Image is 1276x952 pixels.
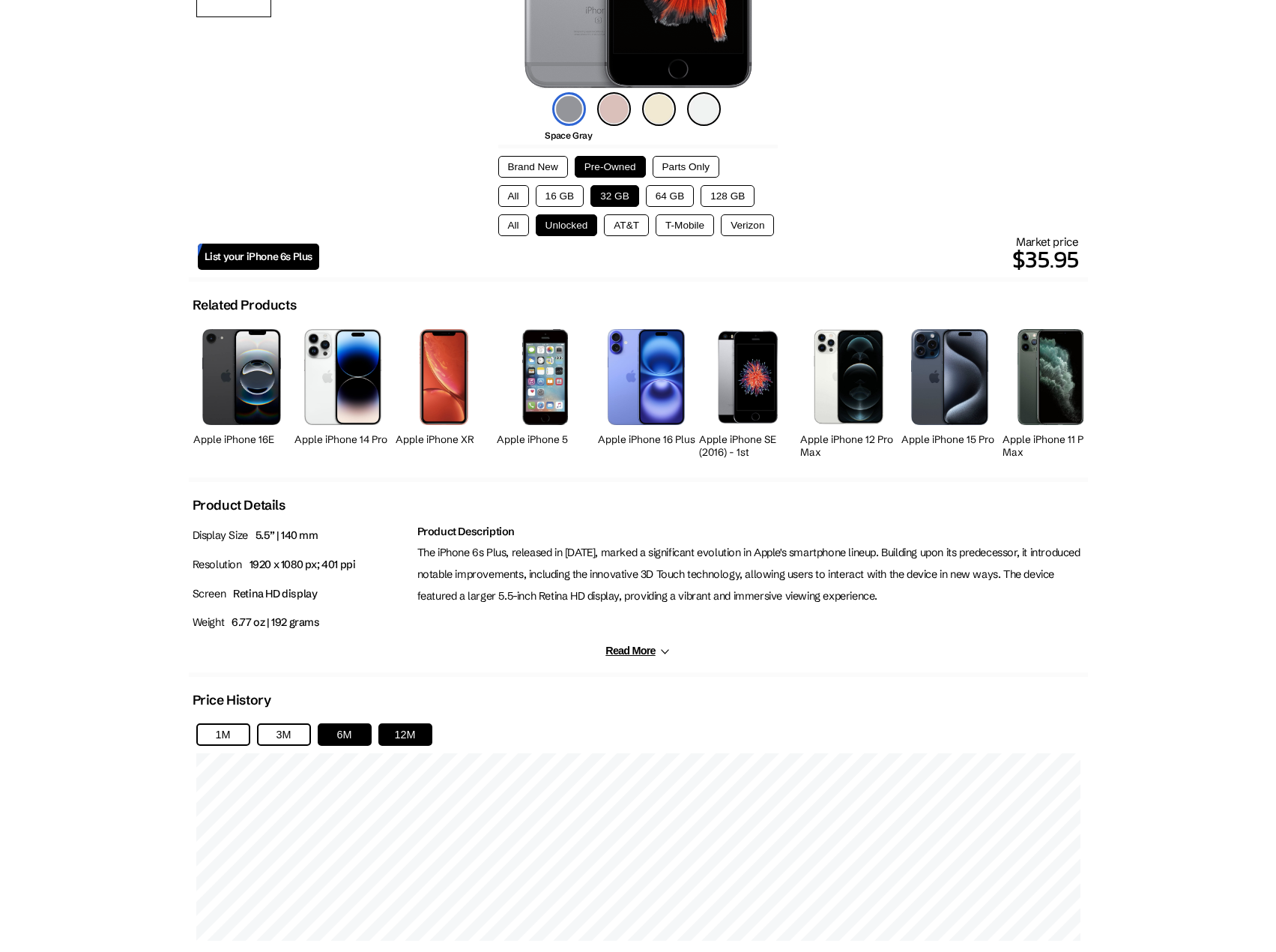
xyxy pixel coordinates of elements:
[255,528,318,542] span: 5.5” | 140 mm
[498,185,529,207] button: All
[378,723,432,746] button: 12M
[536,185,584,207] button: 16 GB
[901,321,999,463] a: iPhone 15 Pro Apple iPhone 15 Pro
[598,433,695,446] h2: Apple iPhone 16 Plus
[656,214,714,236] button: T-Mobile
[522,329,568,424] img: iPhone 5s
[196,723,250,746] button: 1M
[604,214,649,236] button: AT&T
[552,92,586,126] img: space-gray-icon
[304,329,382,424] img: iPhone 14 Pro
[294,321,392,463] a: iPhone 14 Pro Apple iPhone 14 Pro
[193,554,410,576] p: Resolution
[498,156,568,178] button: Brand New
[232,615,319,629] span: 6.77 oz | 192 grams
[901,433,999,446] h2: Apple iPhone 15 Pro
[319,241,1079,277] p: $35.95
[417,542,1084,606] p: The iPhone 6s Plus, released in [DATE], marked a significant evolution in Apple's smartphone line...
[205,250,312,263] span: List your iPhone 6s Plus
[417,525,1084,538] h2: Product Description
[605,645,670,657] button: Read More
[687,92,721,126] img: silver-icon
[497,321,594,463] a: iPhone 5s Apple iPhone 5
[233,587,317,600] span: Retina HD display
[1003,433,1100,459] h2: Apple iPhone 11 Pro Max
[198,244,319,270] a: List your iPhone 6s Plus
[699,433,796,472] h2: Apple iPhone SE (2016) - 1st Generation
[699,321,796,463] a: iPhone SE 1st Gen Apple iPhone SE (2016) - 1st Generation
[1003,321,1100,463] a: iPhone 11 Pro Max Apple iPhone 11 Pro Max
[193,297,297,313] h2: Related Products
[800,433,898,459] h2: Apple iPhone 12 Pro Max
[294,433,392,446] h2: Apple iPhone 14 Pro
[396,433,493,446] h2: Apple iPhone XR
[646,185,695,207] button: 64 GB
[575,156,646,178] button: Pre-Owned
[319,235,1079,277] div: Market price
[1018,329,1084,425] img: iPhone 11 Pro Max
[653,156,719,178] button: Parts Only
[721,214,774,236] button: Verizon
[193,612,410,633] p: Weight
[590,185,639,207] button: 32 GB
[715,329,779,424] img: iPhone SE 1st Gen
[497,433,594,446] h2: Apple iPhone 5
[642,92,676,126] img: gold-icon
[608,329,685,424] img: iPhone 16 Plus
[202,329,281,424] img: iPhone 16E
[598,321,695,463] a: iPhone 16 Plus Apple iPhone 16 Plus
[396,321,493,463] a: iPhone XR Apple iPhone XR
[250,558,356,571] span: 1920 x 1080 px; 401 ppi
[701,185,755,207] button: 128 GB
[545,130,592,141] span: Space Gray
[318,723,372,746] button: 6M
[814,329,883,424] img: iPhone 12 Pro Max
[536,214,598,236] button: Unlocked
[193,433,291,446] h2: Apple iPhone 16E
[257,723,311,746] button: 3M
[193,321,291,463] a: iPhone 16E Apple iPhone 16E
[193,497,285,513] h2: Product Details
[420,329,468,424] img: iPhone XR
[597,92,631,126] img: rose-gold-icon
[800,321,898,463] a: iPhone 12 Pro Max Apple iPhone 12 Pro Max
[193,583,410,605] p: Screen
[193,692,271,708] h2: Price History
[193,525,410,546] p: Display Size
[498,214,529,236] button: All
[911,329,989,425] img: iPhone 15 Pro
